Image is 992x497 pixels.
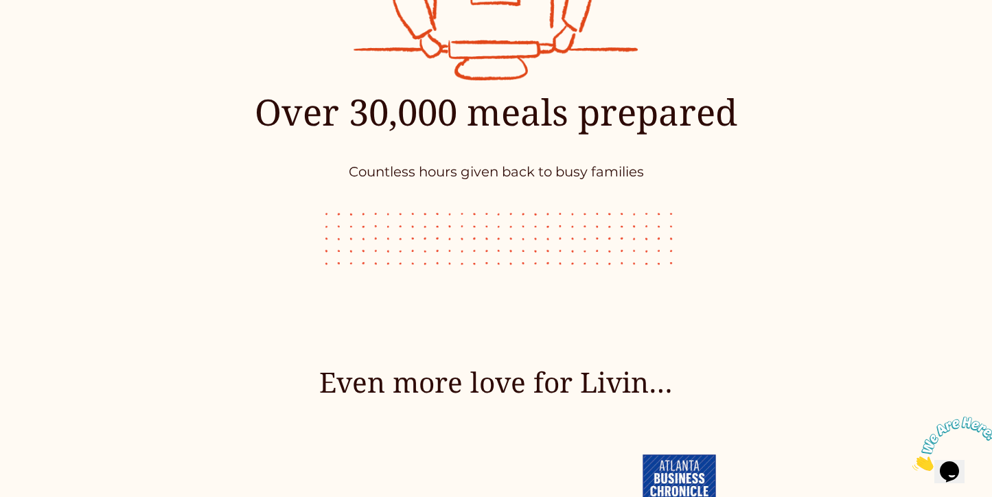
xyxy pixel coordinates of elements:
[5,5,91,60] img: Chat attention grabber
[907,411,992,476] iframe: chat widget
[243,364,749,401] h3: Even more love for Livin…
[133,89,860,135] h2: Over 30,000 meals prepared
[133,160,860,185] p: Countless hours given back to busy families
